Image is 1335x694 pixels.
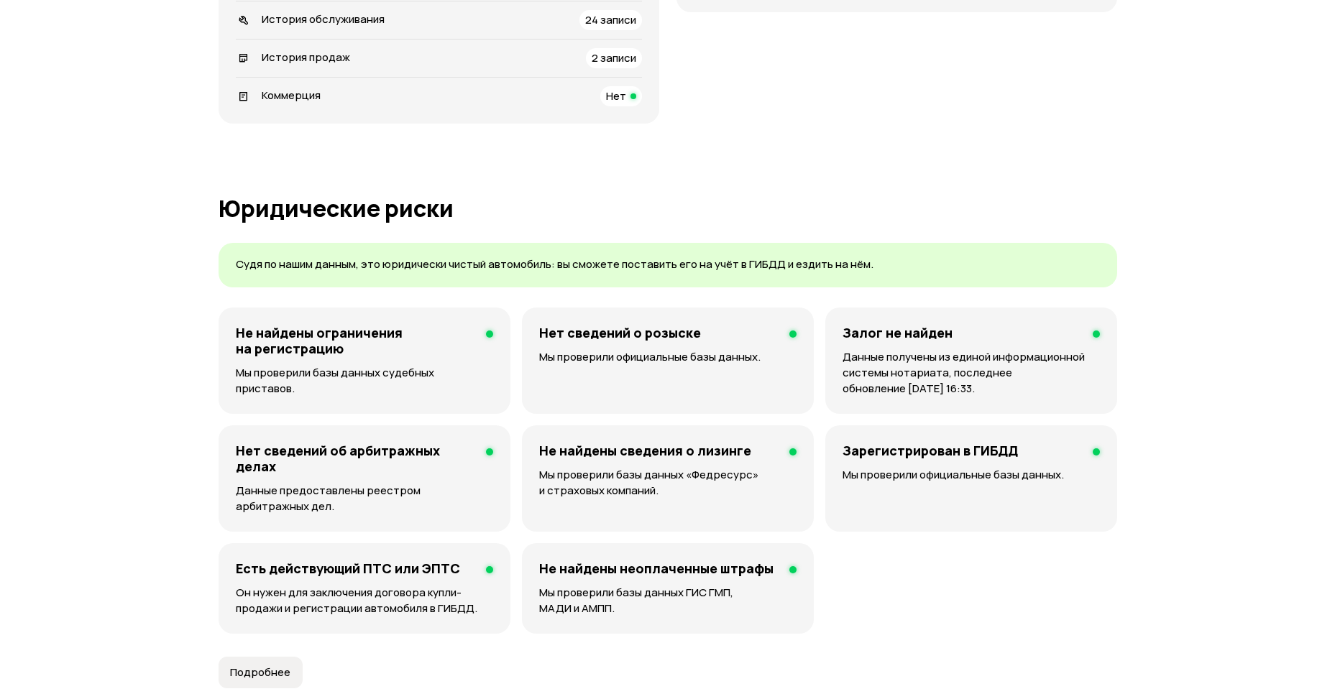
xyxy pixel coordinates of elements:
[843,349,1100,397] p: Данные получены из единой информационной системы нотариата, последнее обновление [DATE] 16:33.
[539,349,797,365] p: Мы проверили официальные базы данных.
[539,443,751,458] h4: Не найдены сведения о лизинге
[843,325,953,341] h4: Залог не найден
[236,585,494,616] p: Он нужен для заключения договора купли-продажи и регистрации автомобиля в ГИБДД.
[262,50,350,65] span: История продаж
[539,325,701,341] h4: Нет сведений о розыске
[236,560,460,576] h4: Есть действующий ПТС или ЭПТС
[219,195,1117,221] h1: Юридические риски
[592,50,636,65] span: 2 записи
[236,443,475,474] h4: Нет сведений об арбитражных делах
[585,12,636,27] span: 24 записи
[219,657,303,688] button: Подробнее
[230,665,290,680] span: Подробнее
[236,483,494,514] p: Данные предоставлены реестром арбитражных дел.
[262,88,321,103] span: Коммерция
[236,365,494,397] p: Мы проверили базы данных судебных приставов.
[236,325,475,356] h4: Не найдены ограничения на регистрацию
[539,467,797,499] p: Мы проверили базы данных «Федресурс» и страховых компаний.
[606,88,626,103] span: Нет
[843,443,1018,458] h4: Зарегистрирован в ГИБДД
[236,257,1100,272] p: Судя по нашим данным, это юридически чистый автомобиль: вы сможете поставить его на учёт в ГИБДД ...
[262,11,385,27] span: История обслуживания
[539,585,797,616] p: Мы проверили базы данных ГИС ГМП, МАДИ и АМПП.
[539,560,774,576] h4: Не найдены неоплаченные штрафы
[843,467,1100,483] p: Мы проверили официальные базы данных.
